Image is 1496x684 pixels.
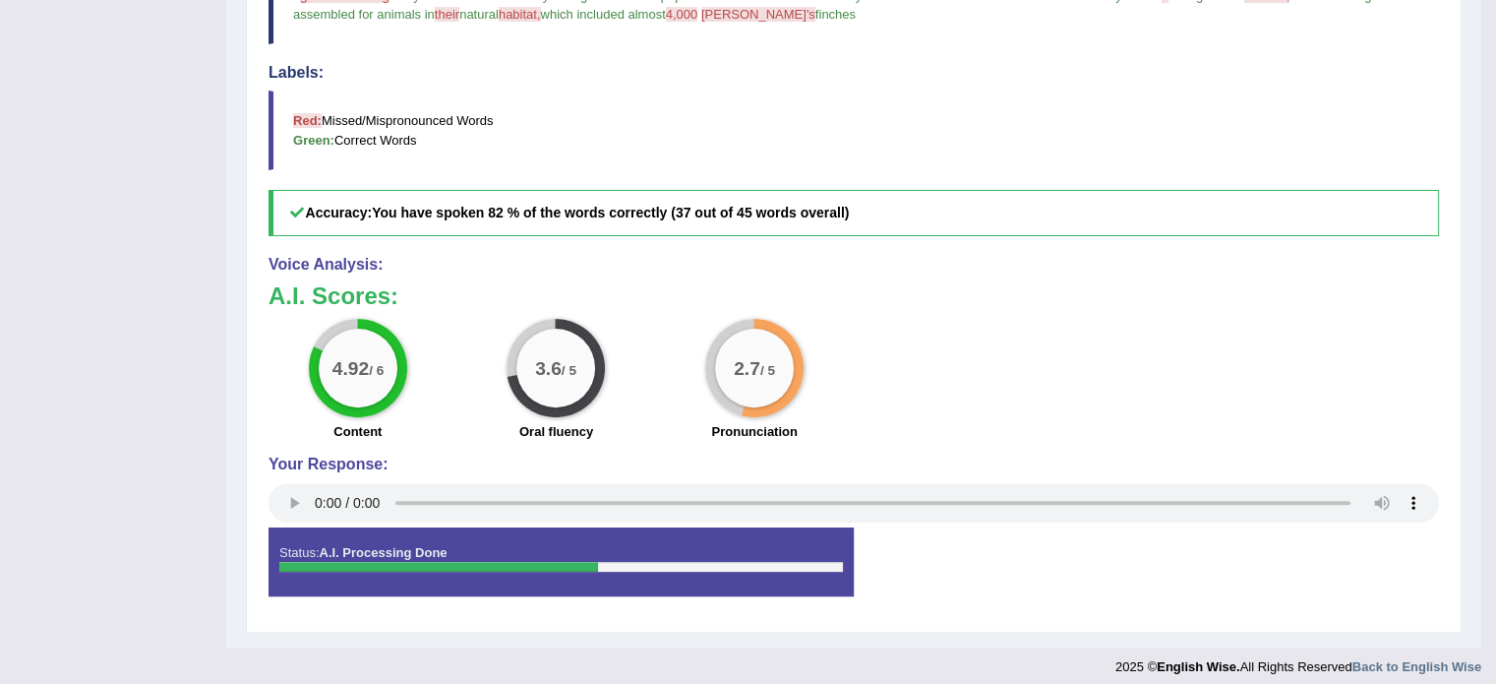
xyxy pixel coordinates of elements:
[541,7,666,22] span: which included almost
[1352,659,1481,674] a: Back to English Wise
[1115,648,1481,676] div: 2025 © All Rights Reserved
[269,91,1439,169] blockquote: Missed/Mispronounced Words Correct Words
[815,7,856,22] span: finches
[293,133,334,148] b: Green:
[319,545,447,560] strong: A.I. Processing Done
[269,64,1439,82] h4: Labels:
[293,113,322,128] b: Red:
[333,422,382,441] label: Content
[269,528,854,596] div: Status:
[269,282,398,309] b: A.I. Scores:
[519,422,593,441] label: Oral fluency
[734,357,760,379] big: 2.7
[701,7,815,22] span: [PERSON_NAME]'s
[369,362,384,377] small: / 6
[499,7,541,22] span: habitat,
[372,205,849,220] b: You have spoken 82 % of the words correctly (37 out of 45 words overall)
[760,362,775,377] small: / 5
[1157,659,1239,674] strong: English Wise.
[332,357,369,379] big: 4.92
[666,7,698,22] span: 4,000
[435,7,459,22] span: their
[459,7,499,22] span: natural
[562,362,576,377] small: / 5
[269,190,1439,236] h5: Accuracy:
[536,357,563,379] big: 3.6
[269,256,1439,274] h4: Voice Analysis:
[269,456,1439,473] h4: Your Response:
[711,422,797,441] label: Pronunciation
